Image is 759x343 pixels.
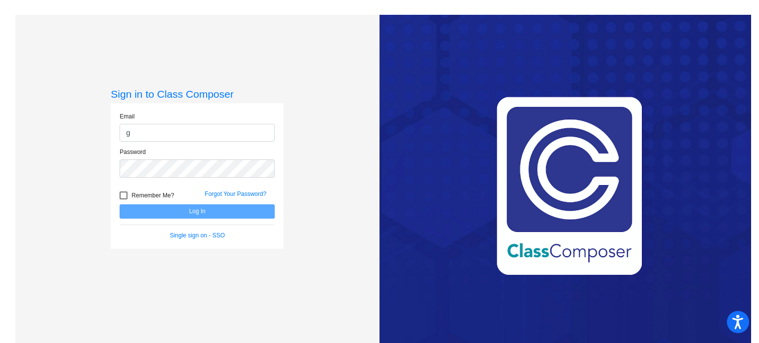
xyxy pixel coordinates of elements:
[205,191,266,197] a: Forgot Your Password?
[120,112,134,121] label: Email
[131,190,174,201] span: Remember Me?
[120,204,275,219] button: Log In
[170,232,225,239] a: Single sign on - SSO
[111,88,284,100] h3: Sign in to Class Composer
[120,148,146,156] label: Password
